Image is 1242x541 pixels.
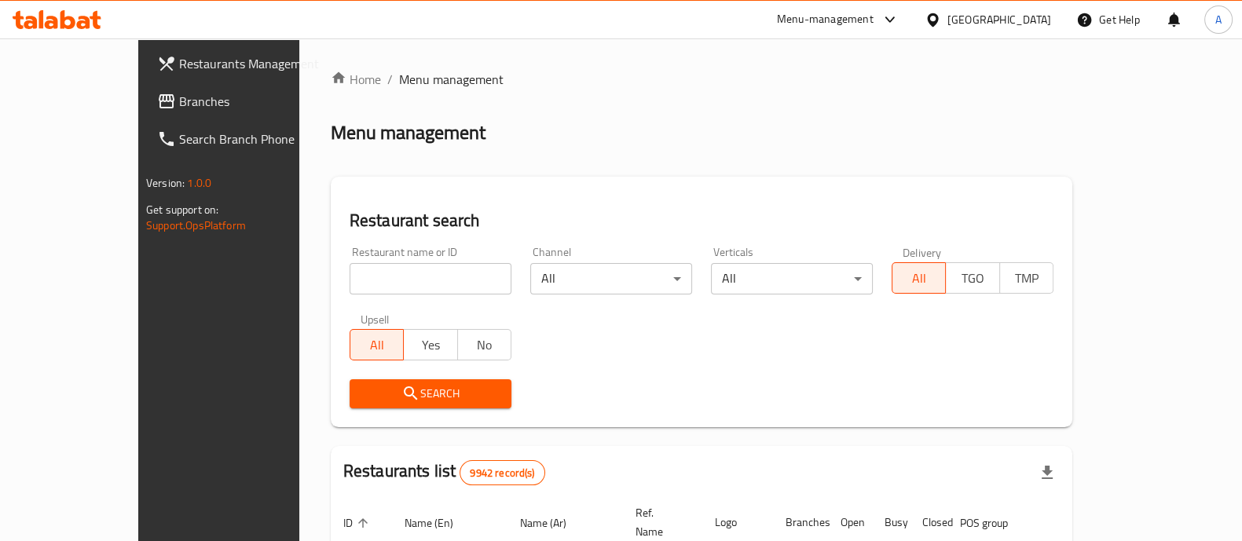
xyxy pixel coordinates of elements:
span: Search [362,384,499,404]
a: Home [331,70,381,89]
span: TGO [952,267,993,290]
span: Restaurants Management [179,54,333,73]
button: TMP [999,262,1053,294]
span: No [464,334,505,356]
h2: Menu management [331,120,485,145]
div: All [711,263,873,294]
span: A [1215,11,1222,28]
span: 9942 record(s) [460,466,544,481]
label: Upsell [361,313,390,324]
div: Export file [1028,454,1066,492]
div: All [530,263,692,294]
span: 1.0.0 [187,173,211,193]
span: Branches [179,92,333,111]
h2: Restaurants list [343,459,545,485]
span: ID [343,514,373,532]
a: Support.OpsPlatform [146,215,246,236]
button: Yes [403,329,457,360]
button: TGO [945,262,999,294]
span: Get support on: [146,199,218,220]
span: Ref. Name [636,503,683,541]
span: Version: [146,173,185,193]
label: Delivery [903,247,942,258]
span: Name (En) [405,514,474,532]
button: Search [350,379,511,408]
span: Menu management [399,70,504,89]
a: Restaurants Management [145,45,346,82]
input: Search for restaurant name or ID.. [350,263,511,294]
div: Menu-management [777,10,874,29]
span: Name (Ar) [520,514,587,532]
span: All [357,334,398,356]
h2: Restaurant search [350,209,1053,232]
nav: breadcrumb [331,70,1072,89]
span: All [899,267,940,290]
span: Search Branch Phone [179,130,333,148]
button: No [457,329,511,360]
button: All [350,329,404,360]
div: Total records count [460,460,544,485]
a: Branches [145,82,346,120]
span: TMP [1006,267,1047,290]
div: [GEOGRAPHIC_DATA] [947,11,1051,28]
li: / [387,70,393,89]
button: All [892,262,946,294]
span: Yes [410,334,451,356]
span: POS group [960,514,1028,532]
a: Search Branch Phone [145,120,346,158]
